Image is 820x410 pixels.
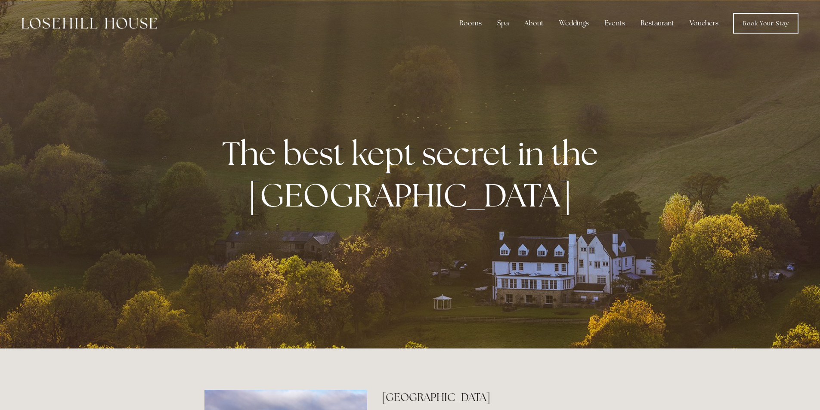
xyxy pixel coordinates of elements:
[452,15,489,32] div: Rooms
[597,15,632,32] div: Events
[382,390,616,405] h2: [GEOGRAPHIC_DATA]
[22,18,157,29] img: Losehill House
[517,15,551,32] div: About
[683,15,725,32] a: Vouchers
[552,15,596,32] div: Weddings
[222,132,605,216] strong: The best kept secret in the [GEOGRAPHIC_DATA]
[733,13,798,34] a: Book Your Stay
[490,15,516,32] div: Spa
[634,15,681,32] div: Restaurant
